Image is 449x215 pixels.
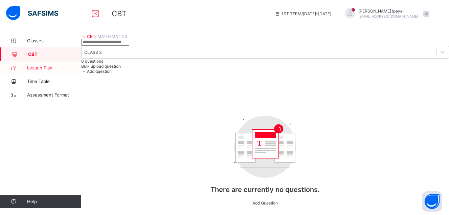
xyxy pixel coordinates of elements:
div: MarianIpaye [338,8,433,19]
span: [PERSON_NAME] Ipaye [358,8,418,14]
span: Add question [87,69,112,74]
span: Help [27,199,81,204]
span: 0 questions [81,59,103,64]
span: CBT [28,51,81,57]
a: CBT [87,34,95,39]
span: Assessment Format [27,92,81,98]
span: [EMAIL_ADDRESS][DOMAIN_NAME] [358,14,418,18]
button: Open asap [422,191,442,212]
p: There are currently no questions. [198,186,333,194]
div: There are currently no questions. [198,109,333,212]
span: Lesson Plan [27,65,81,70]
div: CLASS 3 [84,50,102,55]
span: CBT [112,9,127,18]
tspan: T [257,139,262,147]
img: safsims [6,6,58,20]
span: session/term information [275,11,331,16]
span: Add Question [252,200,278,206]
span: Bulk upload question [81,64,121,69]
span: / MATHEMATICS [95,34,127,39]
span: Classes [27,38,81,43]
span: Time Table [27,79,81,84]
